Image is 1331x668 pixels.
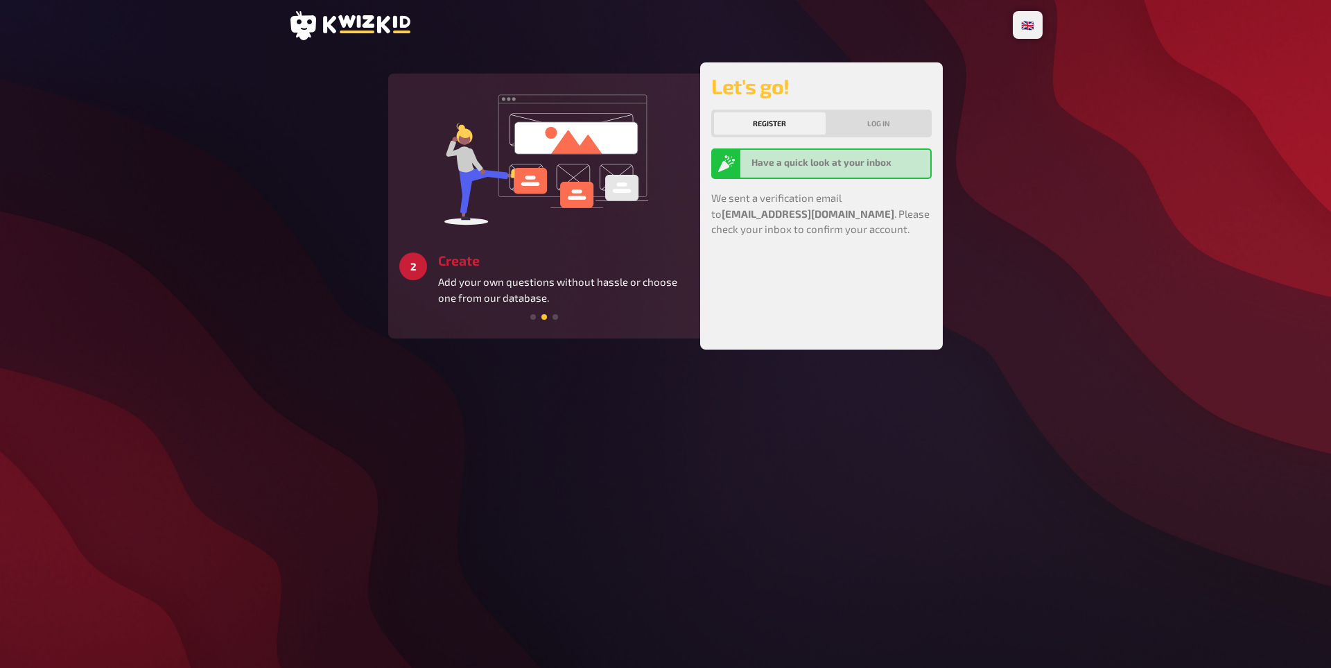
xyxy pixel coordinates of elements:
[714,112,826,135] button: Register
[722,207,894,220] strong: [EMAIL_ADDRESS][DOMAIN_NAME]
[711,74,932,99] h2: Let's go!
[711,190,932,237] p: We sent a verification email to . Please check your inbox to confirm your account.
[828,112,930,135] button: Log in
[399,252,427,280] div: 2
[440,85,648,230] img: create
[1016,14,1040,36] li: 🇬🇧
[438,252,689,268] h3: Create
[751,157,891,168] b: Have a quick look at your inbox
[438,274,689,305] p: Add your own questions without hassle or choose one from our database.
